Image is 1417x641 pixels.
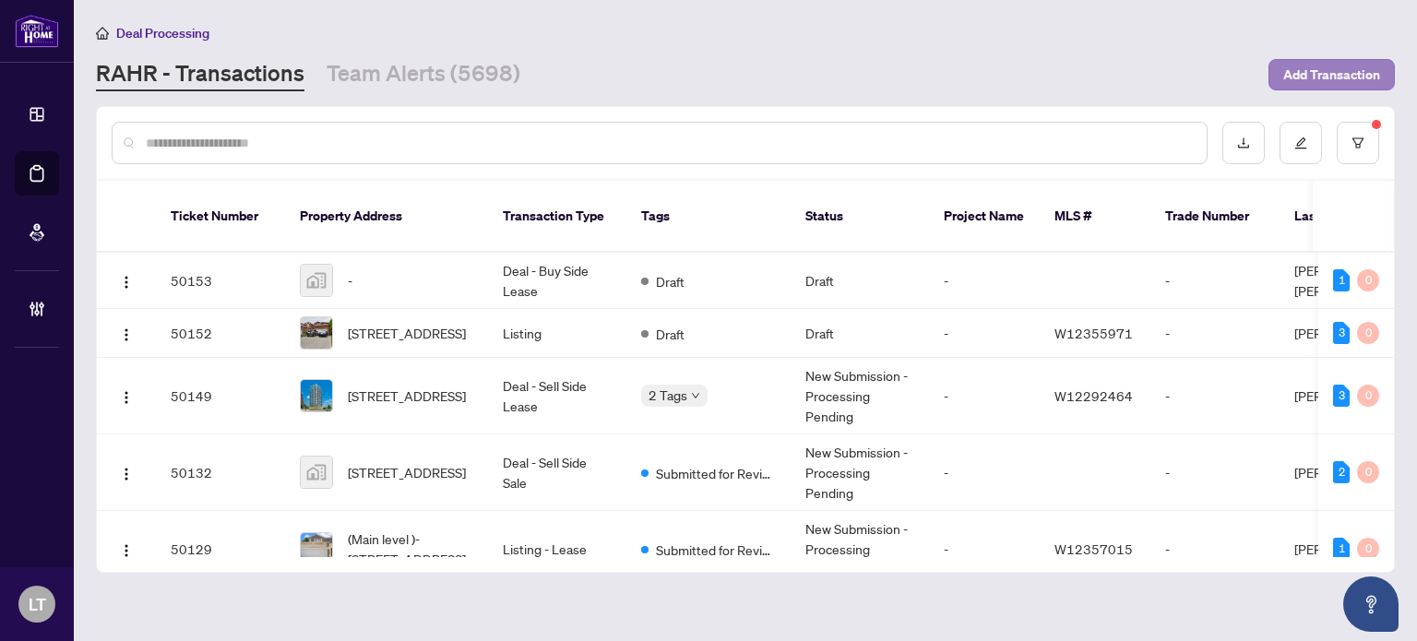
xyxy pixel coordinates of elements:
span: W12355971 [1054,325,1133,341]
th: Transaction Type [488,181,626,253]
button: Logo [112,457,141,487]
span: Draft [656,324,685,344]
button: filter [1337,122,1379,164]
th: Property Address [285,181,488,253]
span: filter [1352,137,1364,149]
img: thumbnail-img [301,533,332,564]
span: down [691,391,700,400]
span: Submitted for Review [656,540,776,560]
span: [STREET_ADDRESS] [348,462,466,482]
div: 1 [1333,538,1350,560]
td: - [929,511,1040,588]
th: Status [791,181,929,253]
span: Draft [656,271,685,291]
span: Add Transaction [1283,60,1380,89]
td: - [929,358,1040,434]
th: Ticket Number [156,181,285,253]
th: Trade Number [1150,181,1280,253]
td: - [1150,309,1280,358]
div: 1 [1333,269,1350,291]
button: download [1222,122,1265,164]
img: Logo [119,390,134,405]
div: 2 [1333,461,1350,483]
td: - [929,309,1040,358]
div: 0 [1357,461,1379,483]
a: Team Alerts (5698) [327,58,520,91]
img: Logo [119,275,134,290]
button: Open asap [1343,576,1399,632]
img: thumbnail-img [301,317,332,349]
span: W12357015 [1054,540,1133,557]
span: edit [1294,137,1307,149]
td: 50132 [156,434,285,511]
td: Deal - Sell Side Sale [488,434,626,511]
span: Deal Processing [116,25,209,42]
span: home [96,27,109,40]
img: Logo [119,327,134,342]
img: thumbnail-img [301,457,332,488]
div: 3 [1333,322,1350,344]
button: edit [1280,122,1322,164]
span: LT [29,591,46,617]
td: Listing [488,309,626,358]
img: thumbnail-img [301,265,332,296]
td: - [1150,358,1280,434]
td: Listing - Lease [488,511,626,588]
td: - [929,434,1040,511]
span: [STREET_ADDRESS] [348,386,466,406]
td: New Submission - Processing Pending [791,434,929,511]
button: Logo [112,318,141,348]
td: 50129 [156,511,285,588]
td: Draft [791,309,929,358]
td: - [1150,253,1280,309]
td: 50149 [156,358,285,434]
td: Deal - Buy Side Lease [488,253,626,309]
td: - [1150,511,1280,588]
span: 2 Tags [649,385,687,406]
span: (Main level )-[STREET_ADDRESS] [348,528,473,569]
span: download [1237,137,1250,149]
td: - [1150,434,1280,511]
td: 50153 [156,253,285,309]
td: Draft [791,253,929,309]
div: 0 [1357,385,1379,407]
button: Add Transaction [1268,59,1395,90]
td: Deal - Sell Side Lease [488,358,626,434]
th: MLS # [1040,181,1150,253]
div: 0 [1357,538,1379,560]
div: 3 [1333,385,1350,407]
span: [STREET_ADDRESS] [348,323,466,343]
th: Project Name [929,181,1040,253]
td: New Submission - Processing Pending [791,358,929,434]
img: Logo [119,467,134,481]
th: Tags [626,181,791,253]
button: Logo [112,534,141,564]
span: - [348,270,352,291]
a: RAHR - Transactions [96,58,304,91]
span: W12292464 [1054,387,1133,404]
img: thumbnail-img [301,380,332,411]
button: Logo [112,381,141,410]
td: - [929,253,1040,309]
img: Logo [119,543,134,558]
div: 0 [1357,269,1379,291]
div: 0 [1357,322,1379,344]
td: 50152 [156,309,285,358]
img: logo [15,14,59,48]
span: Submitted for Review [656,463,776,483]
button: Logo [112,266,141,295]
td: New Submission - Processing Pending [791,511,929,588]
